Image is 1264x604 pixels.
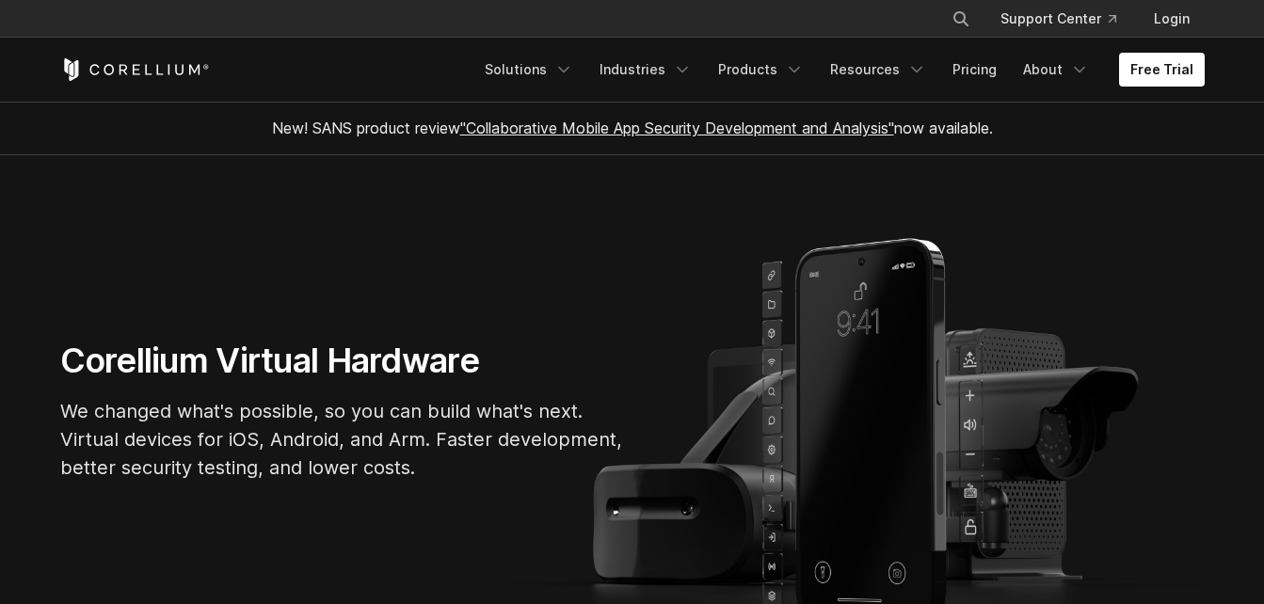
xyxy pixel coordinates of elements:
a: About [1012,53,1100,87]
a: Pricing [941,53,1008,87]
a: Resources [819,53,937,87]
a: Free Trial [1119,53,1205,87]
div: Navigation Menu [473,53,1205,87]
button: Search [944,2,978,36]
a: Industries [588,53,703,87]
a: Solutions [473,53,584,87]
span: New! SANS product review now available. [272,119,993,137]
a: Corellium Home [60,58,210,81]
p: We changed what's possible, so you can build what's next. Virtual devices for iOS, Android, and A... [60,397,625,482]
a: Login [1139,2,1205,36]
h1: Corellium Virtual Hardware [60,340,625,382]
a: Support Center [985,2,1131,36]
div: Navigation Menu [929,2,1205,36]
a: "Collaborative Mobile App Security Development and Analysis" [460,119,894,137]
a: Products [707,53,815,87]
